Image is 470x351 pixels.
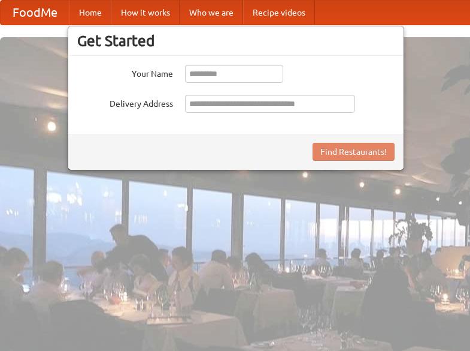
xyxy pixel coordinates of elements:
[180,1,243,25] a: Who we are
[77,32,395,50] h3: Get Started
[243,1,315,25] a: Recipe videos
[1,1,69,25] a: FoodMe
[111,1,180,25] a: How it works
[313,143,395,161] button: Find Restaurants!
[77,65,173,80] label: Your Name
[77,95,173,110] label: Delivery Address
[69,1,111,25] a: Home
